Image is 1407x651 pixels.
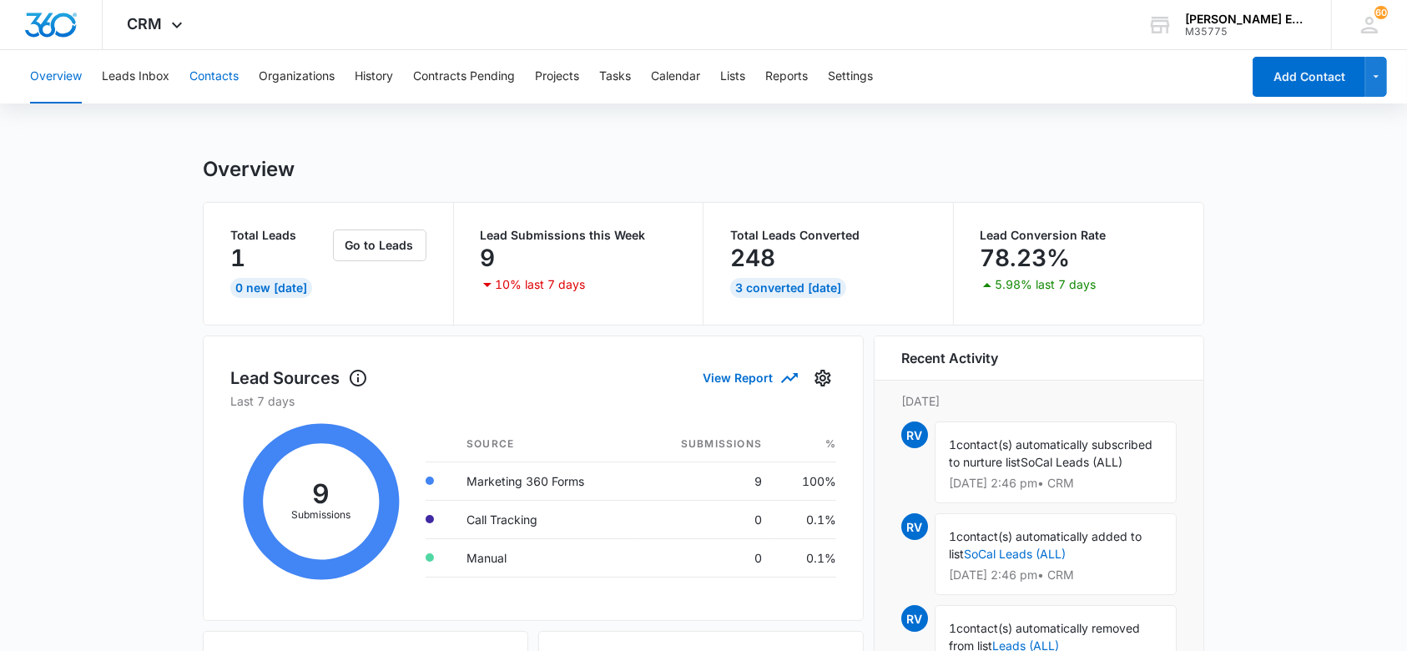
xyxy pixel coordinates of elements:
[901,348,998,368] h6: Recent Activity
[949,437,956,452] span: 1
[355,50,393,103] button: History
[333,230,426,261] button: Go to Leads
[638,500,775,538] td: 0
[775,500,836,538] td: 0.1%
[809,365,836,391] button: Settings
[230,392,836,410] p: Last 7 days
[259,50,335,103] button: Organizations
[901,421,928,448] span: RV
[949,621,956,635] span: 1
[638,426,775,462] th: Submissions
[901,605,928,632] span: RV
[949,569,1162,581] p: [DATE] 2:46 pm • CRM
[949,529,1142,561] span: contact(s) automatically added to list
[453,538,638,577] td: Manual
[128,15,163,33] span: CRM
[496,279,586,290] p: 10% last 7 days
[102,50,169,103] button: Leads Inbox
[949,477,1162,489] p: [DATE] 2:46 pm • CRM
[1021,455,1122,469] span: SoCal Leads (ALL)
[1253,57,1365,97] button: Add Contact
[1185,13,1307,26] div: account name
[901,513,928,540] span: RV
[230,278,312,298] div: 0 New [DATE]
[703,363,796,392] button: View Report
[996,279,1097,290] p: 5.98% last 7 days
[651,50,700,103] button: Calendar
[981,245,1071,271] p: 78.23%
[949,529,956,543] span: 1
[481,230,677,241] p: Lead Submissions this Week
[599,50,631,103] button: Tasks
[453,500,638,538] td: Call Tracking
[730,230,926,241] p: Total Leads Converted
[964,547,1066,561] a: SoCal Leads (ALL)
[230,230,330,241] p: Total Leads
[230,366,368,391] h1: Lead Sources
[453,462,638,500] td: Marketing 360 Forms
[333,238,426,252] a: Go to Leads
[828,50,873,103] button: Settings
[413,50,515,103] button: Contracts Pending
[453,426,638,462] th: Source
[30,50,82,103] button: Overview
[775,426,836,462] th: %
[535,50,579,103] button: Projects
[638,538,775,577] td: 0
[203,157,295,182] h1: Overview
[901,392,1177,410] p: [DATE]
[730,278,846,298] div: 3 Converted [DATE]
[1374,6,1388,19] div: notifications count
[230,245,245,271] p: 1
[1374,6,1388,19] span: 60
[1185,26,1307,38] div: account id
[775,538,836,577] td: 0.1%
[981,230,1178,241] p: Lead Conversion Rate
[638,462,775,500] td: 9
[949,437,1152,469] span: contact(s) automatically subscribed to nurture list
[481,245,496,271] p: 9
[775,462,836,500] td: 100%
[189,50,239,103] button: Contacts
[765,50,808,103] button: Reports
[720,50,745,103] button: Lists
[730,245,775,271] p: 248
